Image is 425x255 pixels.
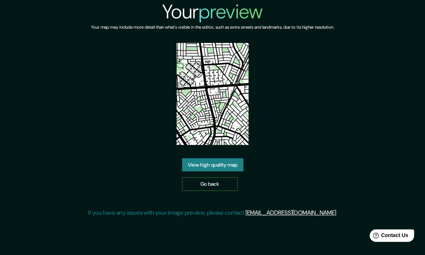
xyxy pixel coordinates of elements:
[182,158,243,172] a: View high quality map
[88,208,337,217] p: If you have any issues with your image preview, please contact .
[177,43,249,145] img: created-map-preview
[182,177,237,191] a: Go back
[246,209,336,216] a: [EMAIL_ADDRESS][DOMAIN_NAME]
[360,226,417,247] iframe: Help widget launcher
[91,23,334,31] h6: Your map may include more detail than what's visible in the editor, such as extra streets and lan...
